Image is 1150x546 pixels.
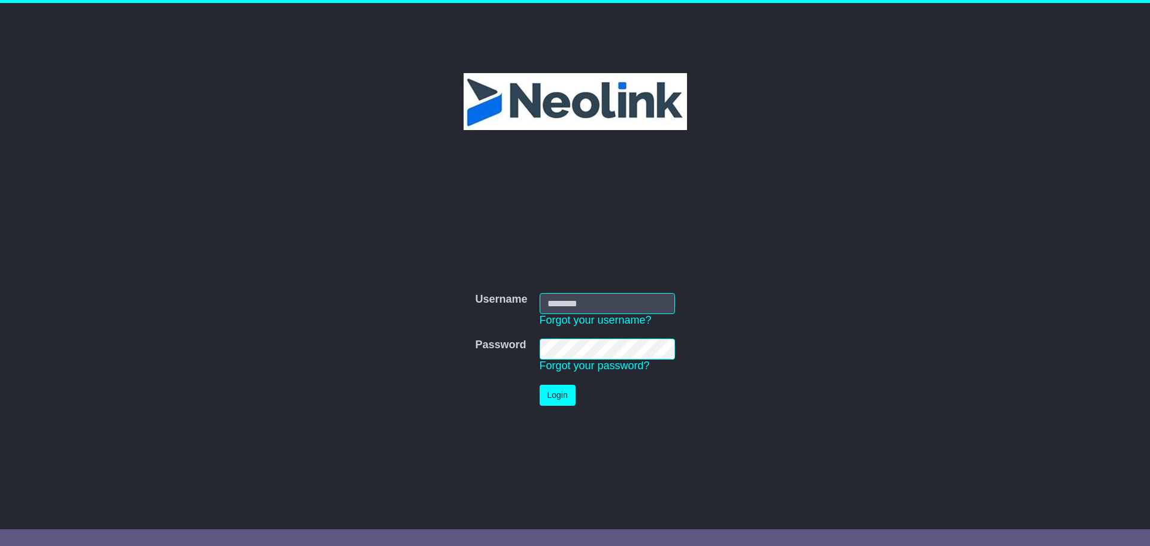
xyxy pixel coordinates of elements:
[540,314,652,326] a: Forgot your username?
[540,385,576,406] button: Login
[475,293,527,306] label: Username
[464,73,687,130] img: Neolink
[540,360,650,372] a: Forgot your password?
[475,339,526,352] label: Password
